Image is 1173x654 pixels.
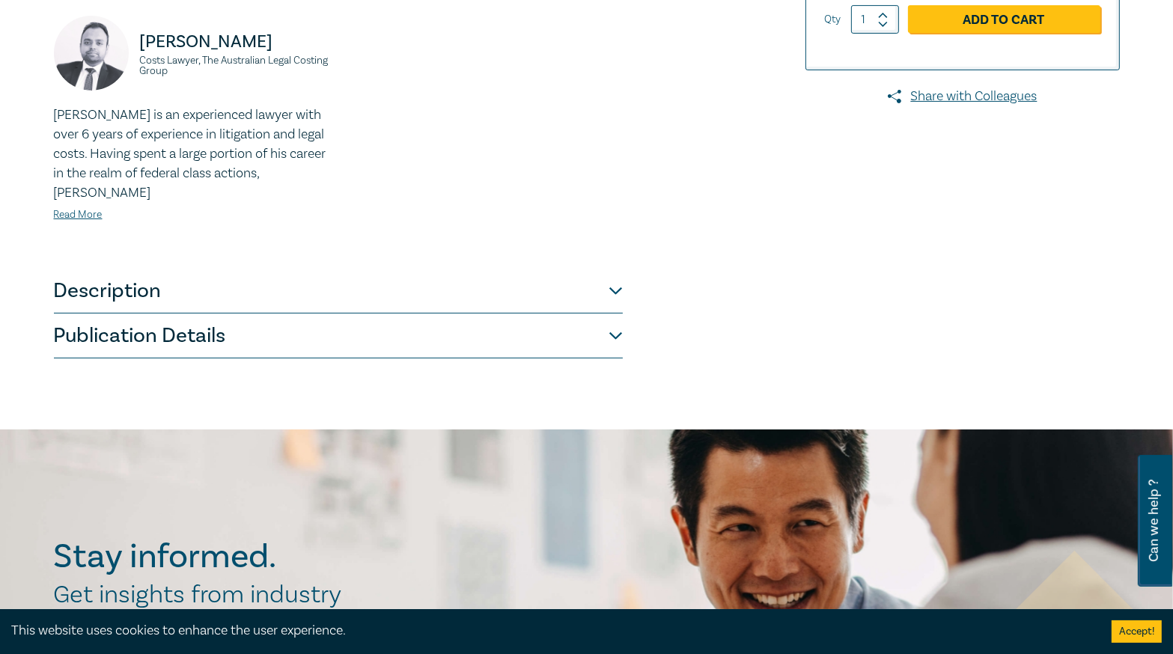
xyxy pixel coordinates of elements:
[54,106,329,203] p: [PERSON_NAME] is an experienced lawyer with over 6 years of experience in litigation and legal co...
[11,621,1089,641] div: This website uses cookies to enhance the user experience.
[54,537,407,576] h2: Stay informed.
[851,5,899,34] input: 1
[1112,620,1162,643] button: Accept cookies
[54,208,103,221] a: Read More
[54,16,129,91] img: https://s3.ap-southeast-2.amazonaws.com/leo-cussen-store-production-content/Contacts/Andrew%20Cha...
[1147,464,1161,578] span: Can we help ?
[140,30,329,54] p: [PERSON_NAME]
[54,269,623,314] button: Description
[54,314,623,358] button: Publication Details
[140,55,329,76] small: Costs Lawyer, The Australian Legal Costing Group
[908,5,1100,34] a: Add to Cart
[825,11,841,28] label: Qty
[805,87,1120,106] a: Share with Colleagues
